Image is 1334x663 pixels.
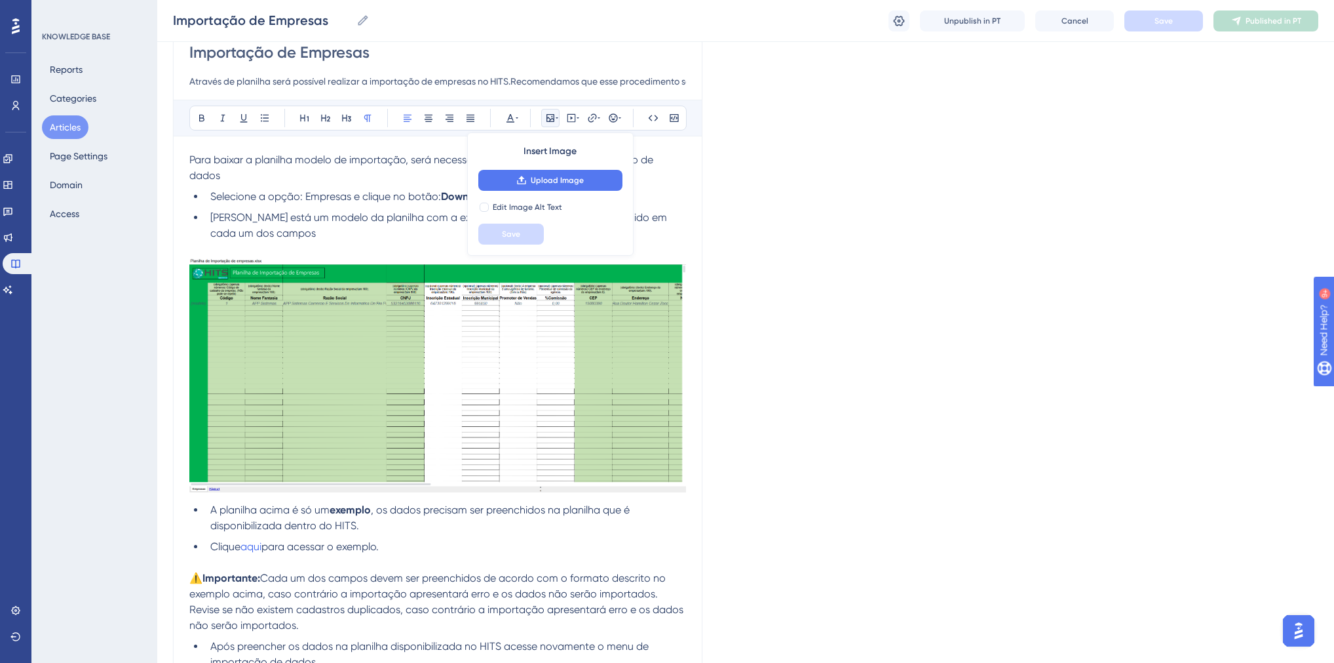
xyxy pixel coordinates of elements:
[210,211,670,239] span: [PERSON_NAME] está um modelo da planilha com a explicação do que deve ser preenchido em cada um d...
[531,175,584,186] span: Upload Image
[42,58,90,81] button: Reports
[944,16,1000,26] span: Unpublish in PT
[1246,16,1301,26] span: Published in PT
[189,42,686,63] input: Article Title
[42,115,88,139] button: Articles
[31,3,82,19] span: Need Help?
[42,31,110,42] div: KNOWLEDGE BASE
[189,572,668,600] span: Cada um dos campos devem ser preenchidos de acordo com o formato descrito no exemplo acima, caso ...
[210,504,632,532] span: , os dados precisam ser preenchidos na planilha que é disponibilizada dentro do HITS.
[189,603,686,632] span: Revise se não existem cadastros duplicados, caso contrário a importação apresentará erro e os dad...
[330,504,371,516] strong: exemplo
[1061,16,1088,26] span: Cancel
[1213,10,1318,31] button: Published in PT
[89,7,97,17] div: 9+
[261,540,379,553] span: para acessar o exemplo.
[502,229,520,239] span: Save
[42,144,115,168] button: Page Settings
[189,572,260,584] strong: ⚠️Importante:
[173,11,351,30] input: Article Name
[42,202,87,226] button: Access
[210,540,240,553] span: Clique
[240,540,261,553] a: aqui
[210,504,330,516] span: A planilha acima é só um
[1154,16,1173,26] span: Save
[189,153,656,182] span: Para baixar a planilha modelo de importação, será necessário acessar o menu de importação de dados
[478,224,544,245] button: Save
[1124,10,1203,31] button: Save
[1035,10,1114,31] button: Cancel
[189,73,686,89] input: Article Description
[920,10,1025,31] button: Unpublish in PT
[42,87,104,110] button: Categories
[493,202,562,212] span: Edit Image Alt Text
[441,190,491,203] strong: Download
[210,190,441,203] span: Selecione a opção: Empresas e clique no botão:
[478,170,622,191] button: Upload Image
[42,173,90,197] button: Domain
[524,144,577,159] span: Insert Image
[1279,611,1318,651] iframe: UserGuiding AI Assistant Launcher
